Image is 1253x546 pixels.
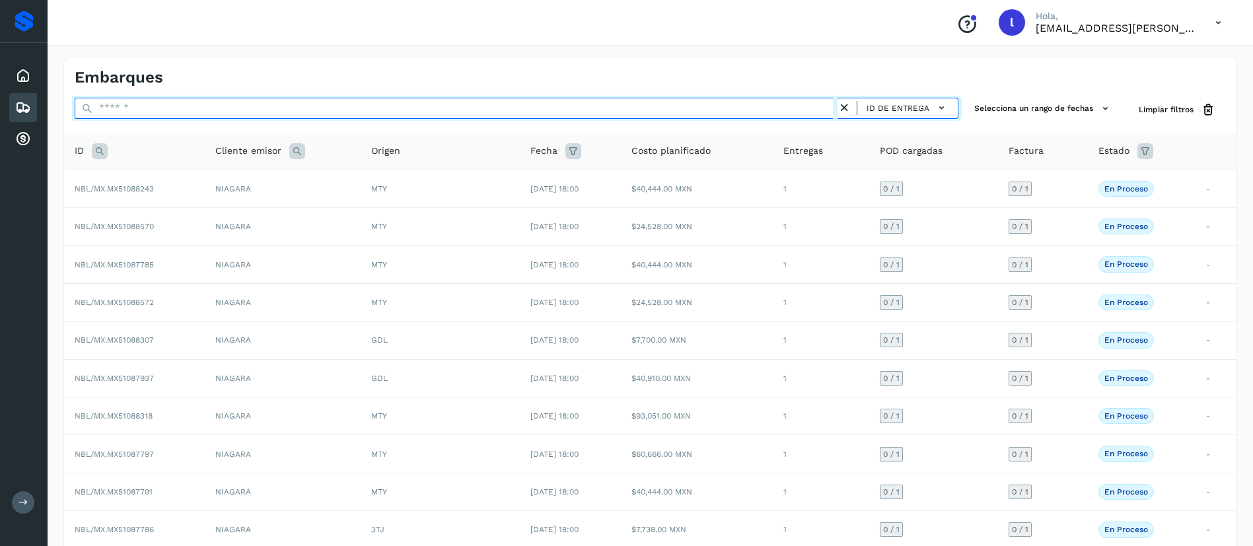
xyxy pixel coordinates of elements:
[1128,98,1226,122] button: Limpiar filtros
[1104,222,1148,231] p: En proceso
[205,208,361,246] td: NIAGARA
[969,98,1118,119] button: Selecciona un rango de fechas
[215,144,281,158] span: Cliente emisor
[75,450,154,459] span: NBL/MX.MX51087797
[1012,450,1028,458] span: 0 / 1
[1104,487,1148,496] p: En proceso
[1196,359,1236,397] td: -
[1104,525,1148,534] p: En proceso
[773,283,869,321] td: 1
[883,336,900,344] span: 0 / 1
[530,374,579,383] span: [DATE] 18:00
[75,335,154,345] span: NBL/MX.MX51088307
[773,359,869,397] td: 1
[75,184,154,193] span: NBL/MX.MX51088243
[867,102,929,114] span: ID de entrega
[371,184,387,193] span: MTY
[530,298,579,307] span: [DATE] 18:00
[9,61,37,90] div: Inicio
[205,473,361,510] td: NIAGARA
[1009,144,1044,158] span: Factura
[371,222,387,231] span: MTY
[75,487,153,496] span: NBL/MX.MX51087791
[1104,449,1148,458] p: En proceso
[75,68,163,87] h4: Embarques
[530,450,579,459] span: [DATE] 18:00
[75,260,154,269] span: NBL/MX.MX51087785
[1104,259,1148,269] p: En proceso
[1036,22,1194,34] p: lauraamalia.castillo@xpertal.com
[1036,11,1194,22] p: Hola,
[1196,283,1236,321] td: -
[205,170,361,207] td: NIAGARA
[883,374,900,382] span: 0 / 1
[621,435,773,473] td: $60,666.00 MXN
[773,170,869,207] td: 1
[75,411,153,421] span: NBL/MX.MX51088318
[205,397,361,435] td: NIAGARA
[371,298,387,307] span: MTY
[863,98,952,118] button: ID de entrega
[883,222,900,230] span: 0 / 1
[1196,435,1236,473] td: -
[1012,185,1028,193] span: 0 / 1
[1012,222,1028,230] span: 0 / 1
[371,450,387,459] span: MTY
[530,222,579,231] span: [DATE] 18:00
[1012,488,1028,496] span: 0 / 1
[1012,526,1028,533] span: 0 / 1
[1104,184,1148,193] p: En proceso
[883,488,900,496] span: 0 / 1
[621,359,773,397] td: $40,910.00 MXN
[75,222,154,231] span: NBL/MX.MX51088570
[883,412,900,420] span: 0 / 1
[205,283,361,321] td: NIAGARA
[1196,170,1236,207] td: -
[1104,335,1148,345] p: En proceso
[773,322,869,359] td: 1
[530,487,579,496] span: [DATE] 18:00
[773,246,869,283] td: 1
[75,298,154,307] span: NBL/MX.MX51088572
[205,246,361,283] td: NIAGARA
[883,298,900,306] span: 0 / 1
[371,260,387,269] span: MTY
[530,260,579,269] span: [DATE] 18:00
[883,526,900,533] span: 0 / 1
[75,374,154,383] span: NBL/MX.MX51087937
[621,246,773,283] td: $40,444.00 MXN
[371,335,388,345] span: GDL
[621,397,773,435] td: $93,051.00 MXN
[621,322,773,359] td: $7,700.00 MXN
[205,322,361,359] td: NIAGARA
[371,487,387,496] span: MTY
[1012,412,1028,420] span: 0 / 1
[1104,298,1148,307] p: En proceso
[371,525,384,534] span: 3TJ
[371,411,387,421] span: MTY
[883,185,900,193] span: 0 / 1
[75,144,84,158] span: ID
[530,525,579,534] span: [DATE] 18:00
[1196,397,1236,435] td: -
[883,450,900,458] span: 0 / 1
[621,170,773,207] td: $40,444.00 MXN
[1104,374,1148,383] p: En proceso
[205,359,361,397] td: NIAGARA
[1104,411,1148,421] p: En proceso
[530,144,557,158] span: Fecha
[621,473,773,510] td: $40,444.00 MXN
[75,525,154,534] span: NBL/MX.MX51087786
[1098,144,1129,158] span: Estado
[1012,336,1028,344] span: 0 / 1
[773,435,869,473] td: 1
[631,144,711,158] span: Costo planificado
[530,411,579,421] span: [DATE] 18:00
[773,473,869,510] td: 1
[530,335,579,345] span: [DATE] 18:00
[621,208,773,246] td: $24,528.00 MXN
[773,208,869,246] td: 1
[773,397,869,435] td: 1
[1196,473,1236,510] td: -
[9,125,37,154] div: Cuentas por cobrar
